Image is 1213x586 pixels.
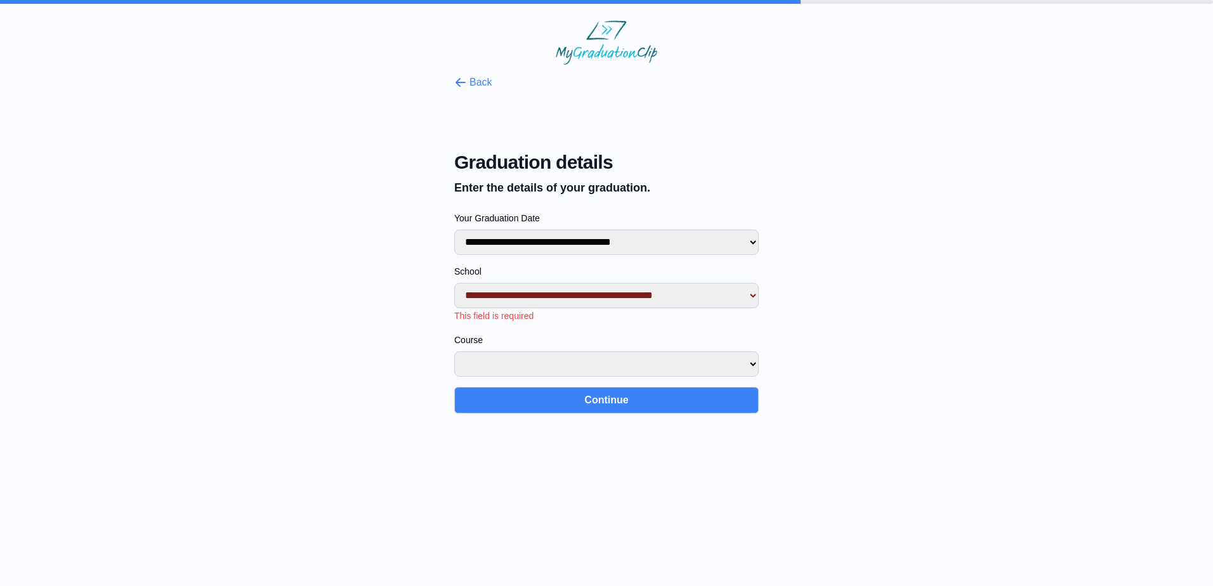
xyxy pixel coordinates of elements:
[454,311,534,321] span: This field is required
[454,387,759,413] button: Continue
[454,265,759,278] label: School
[556,20,657,65] img: MyGraduationClip
[454,212,759,225] label: Your Graduation Date
[454,75,492,90] button: Back
[454,179,759,197] p: Enter the details of your graduation.
[454,151,759,174] span: Graduation details
[454,334,759,346] label: Course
